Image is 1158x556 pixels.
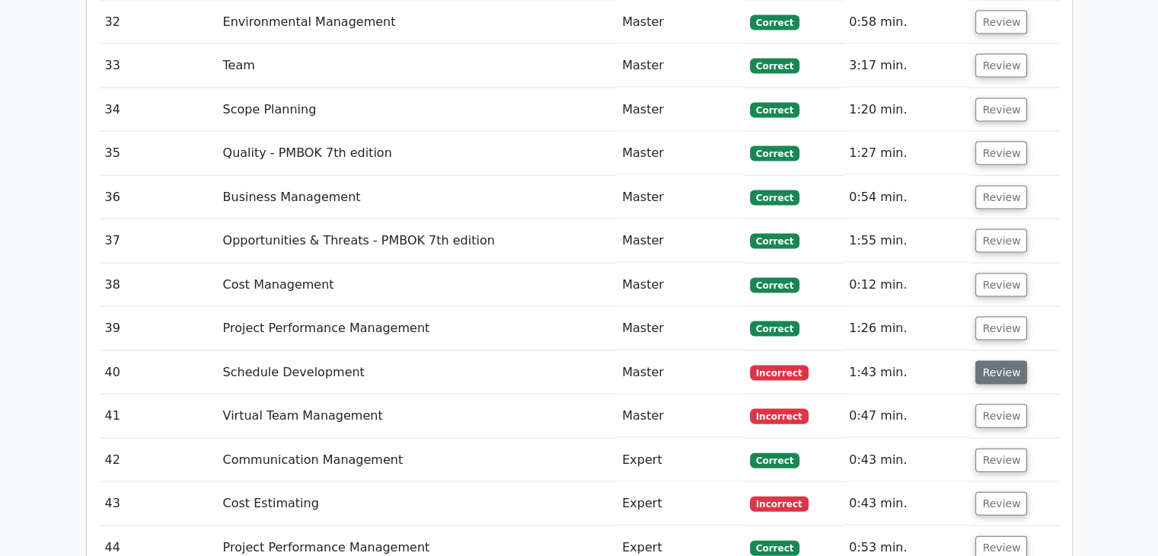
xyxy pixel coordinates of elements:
td: Master [616,307,744,350]
td: 42 [99,439,217,482]
td: 1:26 min. [843,307,969,350]
td: 1:20 min. [843,88,969,132]
span: Correct [750,541,799,556]
td: 39 [99,307,217,350]
td: 43 [99,482,217,526]
td: 0:12 min. [843,264,969,307]
button: Review [975,229,1027,253]
td: 36 [99,176,217,219]
td: Expert [616,482,744,526]
button: Review [975,142,1027,165]
td: 1:55 min. [843,219,969,263]
td: Project Performance Management [217,307,617,350]
td: Master [616,44,744,88]
td: Business Management [217,176,617,219]
td: Master [616,88,744,132]
td: 0:54 min. [843,176,969,219]
span: Correct [750,234,799,249]
button: Review [975,98,1027,122]
td: 1:27 min. [843,132,969,175]
td: 37 [99,219,217,263]
button: Review [975,449,1027,472]
td: Master [616,132,744,175]
td: 32 [99,1,217,44]
td: 34 [99,88,217,132]
span: Correct [750,15,799,30]
td: 1:43 min. [843,351,969,395]
span: Correct [750,59,799,74]
td: 41 [99,395,217,438]
td: Virtual Team Management [217,395,617,438]
td: 0:58 min. [843,1,969,44]
td: Master [616,176,744,219]
span: Incorrect [750,409,809,424]
td: 0:47 min. [843,395,969,438]
td: Master [616,1,744,44]
td: Environmental Management [217,1,617,44]
td: Communication Management [217,439,617,482]
button: Review [975,273,1027,297]
button: Review [975,317,1027,340]
button: Review [975,361,1027,385]
span: Incorrect [750,366,809,381]
td: Master [616,395,744,438]
button: Review [975,11,1027,34]
td: Scope Planning [217,88,617,132]
td: Team [217,44,617,88]
td: Cost Estimating [217,482,617,526]
button: Review [975,404,1027,428]
td: Expert [616,439,744,482]
button: Review [975,492,1027,516]
td: Quality - PMBOK 7th edition [217,132,617,175]
span: Correct [750,190,799,206]
span: Correct [750,146,799,161]
td: Master [616,219,744,263]
span: Correct [750,103,799,118]
td: 0:43 min. [843,439,969,482]
button: Review [975,54,1027,78]
span: Correct [750,278,799,293]
td: 40 [99,351,217,395]
td: 0:43 min. [843,482,969,526]
span: Incorrect [750,497,809,512]
button: Review [975,186,1027,209]
span: Correct [750,453,799,468]
td: Schedule Development [217,351,617,395]
td: 3:17 min. [843,44,969,88]
td: 33 [99,44,217,88]
td: 38 [99,264,217,307]
td: Master [616,351,744,395]
td: Opportunities & Threats - PMBOK 7th edition [217,219,617,263]
td: Cost Management [217,264,617,307]
td: 35 [99,132,217,175]
span: Correct [750,321,799,337]
td: Master [616,264,744,307]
